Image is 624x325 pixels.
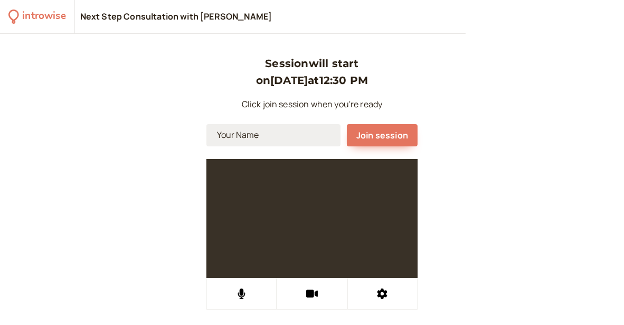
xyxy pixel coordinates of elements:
span: Join session [356,129,408,141]
div: Next Step Consultation with [PERSON_NAME] [80,11,272,23]
button: Settings [347,278,418,310]
button: Mute audio [206,278,277,310]
h3: Session will start on [DATE] at 12:30 PM [206,55,418,89]
button: Turn off video [277,278,347,310]
button: Join session [347,124,418,146]
input: Your Name [206,124,341,146]
div: introwise [22,8,65,25]
p: Click join session when you're ready [206,98,418,112]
